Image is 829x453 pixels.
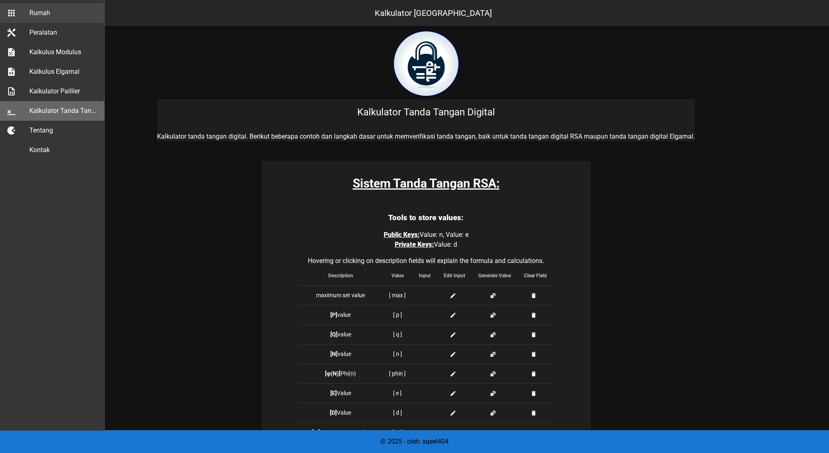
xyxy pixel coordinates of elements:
[330,351,351,357] span: value
[157,133,695,140] font: Kalkulator tanda tangan digital. Berikut beberapa contoh dan langkah dasar untuk memverifikasi ta...
[419,273,431,278] span: Input
[393,31,459,96] img: logo enkripsi
[384,231,420,239] span: Public Keys:
[330,409,337,416] b: [D]
[382,325,412,344] td: [ q ]
[517,266,553,285] th: Clear Field
[382,403,412,422] td: [ d ]
[328,273,353,278] span: Description
[444,273,465,278] span: Edit Input
[298,266,382,285] th: Description
[298,256,553,266] caption: Hovering or clicking on description fields will explain the formula and calculations.
[330,351,338,357] b: [N]
[330,331,338,338] b: [Q]
[29,68,80,75] font: Kalkulus Elgamal
[312,429,320,435] b: [M]
[412,266,437,285] th: Input
[298,212,553,223] h3: Tools to store values:
[29,29,57,36] font: Peralatan
[29,146,50,154] font: Kontak
[382,285,412,305] td: [ max ]
[325,370,356,377] span: Phi(n)
[382,305,412,325] td: [ p ]
[357,106,495,118] font: Kalkulator Tanda Tangan Digital
[382,422,412,442] td: [ m ]
[382,266,412,285] th: Value
[330,312,351,318] span: value
[524,273,547,278] span: Clear Field
[382,383,412,403] td: [ e ]
[395,241,434,248] span: Private Keys:
[478,273,511,278] span: Generate Value
[298,230,553,250] p: Value: n, Value: e Value: d
[312,429,369,435] span: message to encode
[29,9,50,17] font: Rumah
[29,126,53,134] font: Tentang
[330,390,351,396] span: Value
[380,438,449,445] font: © 2025 - oleh: sqeel404
[437,266,472,285] th: Edit Input
[29,107,123,115] font: Kalkulator Tanda Tangan Digital
[316,292,365,298] span: maximum set value
[393,90,459,98] a: rumah
[330,331,351,338] span: value
[330,312,337,318] b: [P]
[353,176,500,190] font: Sistem Tanda Tangan RSA:
[325,370,340,377] b: [φ(N)]
[29,87,80,95] font: Kalkulator Paillier
[382,344,412,364] td: [ n ]
[382,364,412,383] td: [ phin ]
[29,48,81,56] font: Kalkulus Modulus
[330,409,351,416] span: Value
[472,266,517,285] th: Generate Value
[391,273,404,278] span: Value
[330,390,337,396] b: [E]
[375,8,492,18] font: Kalkulator [GEOGRAPHIC_DATA]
